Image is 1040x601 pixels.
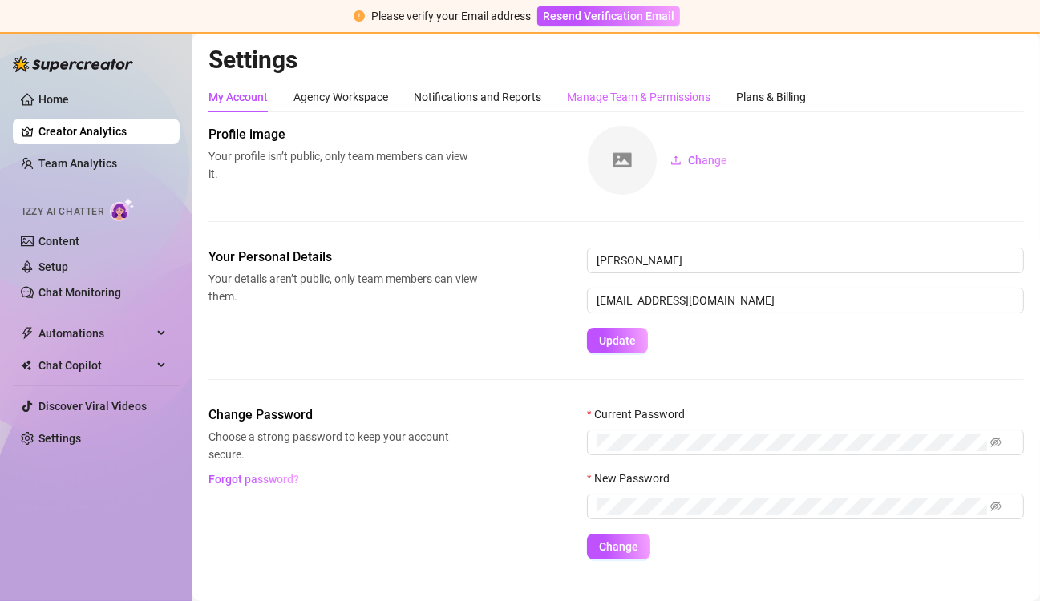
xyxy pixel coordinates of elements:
a: Content [38,235,79,248]
span: exclamation-circle [354,10,365,22]
label: Current Password [587,405,695,423]
div: Agency Workspace [293,88,388,106]
span: Change Password [208,405,478,425]
div: Please verify your Email address [371,7,531,25]
span: eye-invisible [990,437,1002,448]
a: Discover Viral Videos [38,400,147,413]
span: Resend Verification Email [543,10,674,22]
input: Enter new email [587,288,1024,313]
span: Change [688,154,727,167]
span: Your Personal Details [208,248,478,267]
img: AI Chatter [110,198,135,221]
img: Chat Copilot [21,360,31,371]
button: Forgot password? [208,466,300,492]
a: Home [38,93,69,106]
span: Profile image [208,125,478,144]
span: Chat Copilot [38,353,152,378]
span: eye-invisible [990,501,1002,512]
a: Team Analytics [38,157,117,170]
div: Plans & Billing [736,88,806,106]
span: Automations [38,321,152,346]
button: Change [658,147,740,173]
img: square-placeholder.png [588,126,657,195]
input: Enter name [587,248,1024,273]
label: New Password [587,470,680,487]
div: My Account [208,88,268,106]
a: Settings [38,432,81,445]
span: thunderbolt [21,327,34,340]
span: Izzy AI Chatter [22,204,103,220]
span: Your details aren’t public, only team members can view them. [208,270,478,305]
button: Update [587,328,648,353]
a: Setup [38,260,68,273]
div: Notifications and Reports [414,88,541,106]
div: Manage Team & Permissions [567,88,710,106]
span: Forgot password? [209,473,300,486]
img: logo-BBDzfeDw.svg [13,56,133,72]
input: New Password [597,498,987,515]
span: Update [599,334,636,347]
span: Choose a strong password to keep your account secure. [208,428,478,463]
span: Change [599,540,638,553]
a: Chat Monitoring [38,286,121,299]
button: Change [587,534,650,559]
span: Your profile isn’t public, only team members can view it. [208,147,478,183]
span: upload [670,155,682,166]
input: Current Password [597,434,987,451]
h2: Settings [208,45,1024,75]
a: Creator Analytics [38,119,167,144]
button: Resend Verification Email [537,6,680,26]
